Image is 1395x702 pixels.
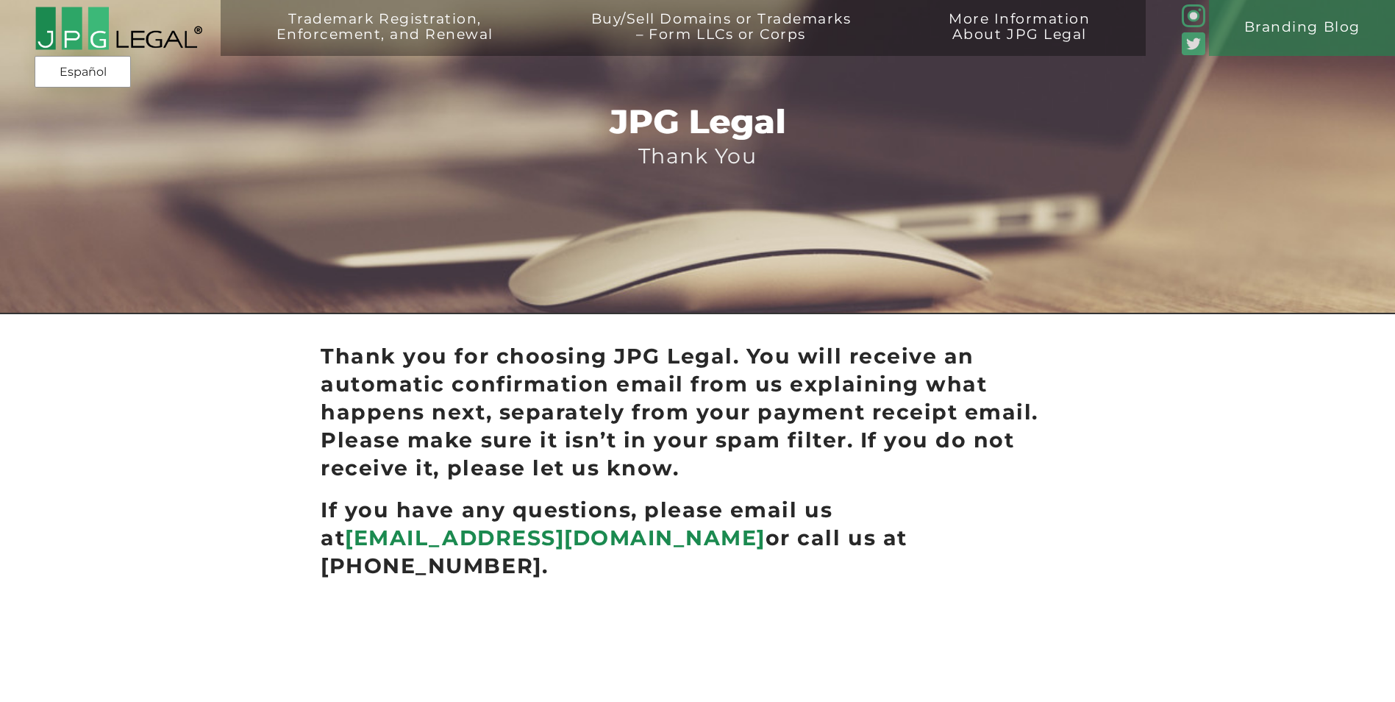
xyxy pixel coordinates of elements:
[907,12,1132,68] a: More InformationAbout JPG Legal
[549,12,893,68] a: Buy/Sell Domains or Trademarks– Form LLCs or Corps
[321,496,1074,580] h2: If you have any questions, please email us at or call us at [PHONE_NUMBER].
[321,342,1074,482] h2: Thank you for choosing JPG Legal. You will receive an automatic confirmation email from us explai...
[35,6,202,52] img: 2016-logo-black-letters-3-r.png
[1182,4,1205,28] img: glyph-logo_May2016-green3-90.png
[235,12,535,68] a: Trademark Registration,Enforcement, and Renewal
[345,525,766,550] a: [EMAIL_ADDRESS][DOMAIN_NAME]
[1182,32,1205,56] img: Twitter_Social_Icon_Rounded_Square_Color-mid-green3-90.png
[39,59,126,85] a: Español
